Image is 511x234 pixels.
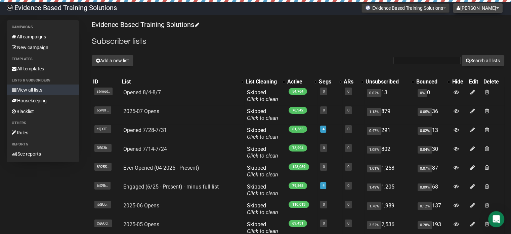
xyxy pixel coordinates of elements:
td: 1,205 [364,181,415,200]
span: D503k.. [94,144,112,152]
th: Delete: No sort applied, sorting is disabled [482,77,504,87]
a: Engaged (6/25 - Present) - minus full list [123,183,219,190]
td: 87 [415,162,451,181]
a: 0 [347,127,349,131]
span: Skipped [247,89,278,102]
th: Active: No sort applied, activate to apply an ascending sort [286,77,317,87]
span: 69,431 [289,220,307,227]
div: Segs [319,78,336,85]
a: Click to clean [247,153,278,159]
a: View all lists [7,85,79,95]
a: 4 [322,127,324,131]
div: List [122,78,238,85]
a: 0 [347,108,349,112]
span: 1.49% [367,183,381,191]
span: 54,764 [289,88,307,95]
a: 0 [347,221,349,226]
span: 79,868 [289,182,307,189]
a: See reports [7,148,79,159]
th: Unsubscribed: No sort applied, activate to apply an ascending sort [364,77,415,87]
h2: Subscriber lists [92,35,504,47]
a: 2025-06 Opens [123,202,159,209]
span: Skipped [247,146,278,159]
span: 1.01% [367,165,381,172]
div: ID [93,78,119,85]
th: Segs: No sort applied, activate to apply an ascending sort [317,77,342,87]
a: Click to clean [247,96,278,102]
div: ARs [344,78,357,85]
td: 0 [415,87,451,105]
a: Click to clean [247,134,278,140]
span: 8925S.. [94,163,112,171]
a: 0 [323,108,325,112]
a: 0 [323,202,325,207]
th: ARs: No sort applied, activate to apply an ascending sort [342,77,364,87]
span: 76,942 [289,107,307,114]
a: 0 [347,202,349,207]
td: 13 [364,87,415,105]
th: List: No sort applied, activate to apply an ascending sort [121,77,244,87]
a: New campaign [7,42,79,53]
div: Bounced [416,78,444,85]
span: 73,294 [289,144,307,152]
li: Campaigns [7,23,79,31]
div: List Cleaning [246,78,279,85]
a: Blacklist [7,106,79,117]
td: 137 [415,200,451,219]
div: Delete [483,78,503,85]
a: 0 [347,165,349,169]
button: [PERSON_NAME] [453,3,503,13]
a: Evidence Based Training Solutions [92,21,198,29]
li: Others [7,119,79,127]
span: s6mqd.. [94,88,113,95]
th: ID: No sort applied, sorting is disabled [92,77,121,87]
span: Cg6Cd.. [94,220,112,227]
span: 1.13% [367,108,381,116]
div: Hide [452,78,466,85]
a: Opened 8/4-8/7 [123,89,161,96]
img: 6a635aadd5b086599a41eda90e0773ac [7,5,13,11]
span: 1.78% [367,202,381,210]
th: Edit: No sort applied, sorting is disabled [468,77,482,87]
a: 4 [322,183,324,188]
span: 123,059 [289,163,309,170]
a: Housekeeping [7,95,79,106]
td: 802 [364,143,415,162]
a: All templates [7,63,79,74]
span: 110,013 [289,201,309,208]
button: Evidence Based Training Solutions [361,3,450,13]
span: Skipped [247,165,278,178]
a: 0 [347,89,349,94]
th: Hide: No sort applied, sorting is disabled [451,77,468,87]
span: jbGUp.. [94,201,111,208]
span: cQXiT.. [94,125,111,133]
a: 0 [323,89,325,94]
div: Edit [469,78,481,85]
a: Click to clean [247,209,278,215]
th: List Cleaning: No sort applied, activate to apply an ascending sort [244,77,286,87]
td: 1,258 [364,162,415,181]
span: 0.02% [367,89,381,97]
a: Click to clean [247,171,278,178]
a: 0 [347,183,349,188]
td: 36 [415,105,451,124]
span: 0.09% [418,183,432,191]
span: 0.07% [418,165,432,172]
td: 68 [415,181,451,200]
span: 0.12% [418,202,432,210]
span: 61,385 [289,126,307,133]
span: 0.05% [418,108,432,116]
span: 0.04% [418,146,432,154]
a: Click to clean [247,115,278,121]
button: Add a new list [92,55,133,66]
div: Open Intercom Messenger [488,211,504,227]
td: 879 [364,105,415,124]
a: Opened 7/14-7/24 [123,146,167,152]
img: favicons [365,5,371,10]
span: Skipped [247,127,278,140]
div: Active [287,78,311,85]
a: Ever Opened (04-2025 - Present) [123,165,199,171]
th: Bounced: No sort applied, activate to apply an ascending sort [415,77,451,87]
span: 6iX9h.. [94,182,111,190]
a: 0 [323,165,325,169]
